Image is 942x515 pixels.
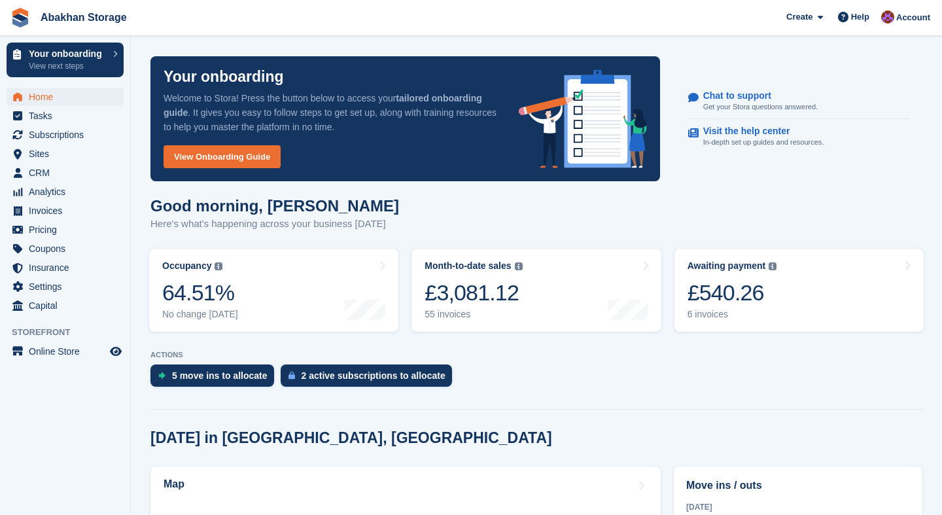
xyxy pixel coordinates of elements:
span: Tasks [29,107,107,125]
div: 5 move ins to allocate [172,370,268,381]
a: menu [7,296,124,315]
span: Home [29,88,107,106]
p: Chat to support [703,90,807,101]
img: active_subscription_to_allocate_icon-d502201f5373d7db506a760aba3b589e785aa758c864c3986d89f69b8ff3... [288,371,295,380]
span: Online Store [29,342,107,361]
a: menu [7,342,124,361]
p: Welcome to Stora! Press the button below to access your . It gives you easy to follow steps to ge... [164,91,498,134]
a: Occupancy 64.51% No change [DATE] [149,249,398,332]
a: menu [7,258,124,277]
p: ACTIONS [150,351,922,359]
a: menu [7,202,124,220]
img: stora-icon-8386f47178a22dfd0bd8f6a31ec36ba5ce8667c1dd55bd0f319d3a0aa187defe.svg [10,8,30,27]
span: Settings [29,277,107,296]
p: In-depth set up guides and resources. [703,137,824,148]
a: View Onboarding Guide [164,145,281,168]
span: Help [851,10,869,24]
img: icon-info-grey-7440780725fd019a000dd9b08b2336e03edf1995a4989e88bcd33f0948082b44.svg [769,262,776,270]
a: Awaiting payment £540.26 6 invoices [674,249,924,332]
span: Storefront [12,326,130,339]
img: William Abakhan [881,10,894,24]
a: menu [7,107,124,125]
a: menu [7,221,124,239]
div: 6 invoices [688,309,777,320]
span: Pricing [29,221,107,239]
a: Abakhan Storage [35,7,132,28]
a: 5 move ins to allocate [150,364,281,393]
h2: Move ins / outs [686,478,910,493]
div: Awaiting payment [688,260,766,272]
div: £3,081.12 [425,279,522,306]
div: £540.26 [688,279,777,306]
div: No change [DATE] [162,309,238,320]
img: move_ins_to_allocate_icon-fdf77a2bb77ea45bf5b3d319d69a93e2d87916cf1d5bf7949dd705db3b84f3ca.svg [158,372,166,380]
p: View next steps [29,60,107,72]
img: icon-info-grey-7440780725fd019a000dd9b08b2336e03edf1995a4989e88bcd33f0948082b44.svg [515,262,523,270]
a: menu [7,277,124,296]
span: CRM [29,164,107,182]
span: Insurance [29,258,107,277]
p: Get your Stora questions answered. [703,101,818,113]
a: 2 active subscriptions to allocate [281,364,459,393]
h2: Map [164,478,184,490]
span: Invoices [29,202,107,220]
p: Here's what's happening across your business [DATE] [150,217,399,232]
img: onboarding-info-6c161a55d2c0e0a8cae90662b2fe09162a5109e8cc188191df67fb4f79e88e88.svg [519,70,647,168]
span: Sites [29,145,107,163]
p: Your onboarding [164,69,284,84]
div: Occupancy [162,260,211,272]
span: Create [786,10,812,24]
span: Account [896,11,930,24]
a: menu [7,164,124,182]
div: 2 active subscriptions to allocate [302,370,445,381]
img: icon-info-grey-7440780725fd019a000dd9b08b2336e03edf1995a4989e88bcd33f0948082b44.svg [215,262,222,270]
a: Visit the help center In-depth set up guides and resources. [688,119,910,154]
a: Month-to-date sales £3,081.12 55 invoices [411,249,661,332]
a: Chat to support Get your Stora questions answered. [688,84,910,120]
a: menu [7,126,124,144]
a: Your onboarding View next steps [7,43,124,77]
a: menu [7,88,124,106]
p: Your onboarding [29,49,107,58]
h1: Good morning, [PERSON_NAME] [150,197,399,215]
h2: [DATE] in [GEOGRAPHIC_DATA], [GEOGRAPHIC_DATA] [150,429,552,447]
div: Month-to-date sales [425,260,511,272]
div: 55 invoices [425,309,522,320]
div: [DATE] [686,501,910,513]
span: Coupons [29,240,107,258]
a: menu [7,240,124,258]
a: menu [7,183,124,201]
span: Capital [29,296,107,315]
p: Visit the help center [703,126,814,137]
span: Analytics [29,183,107,201]
a: Preview store [108,344,124,359]
a: menu [7,145,124,163]
span: Subscriptions [29,126,107,144]
div: 64.51% [162,279,238,306]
